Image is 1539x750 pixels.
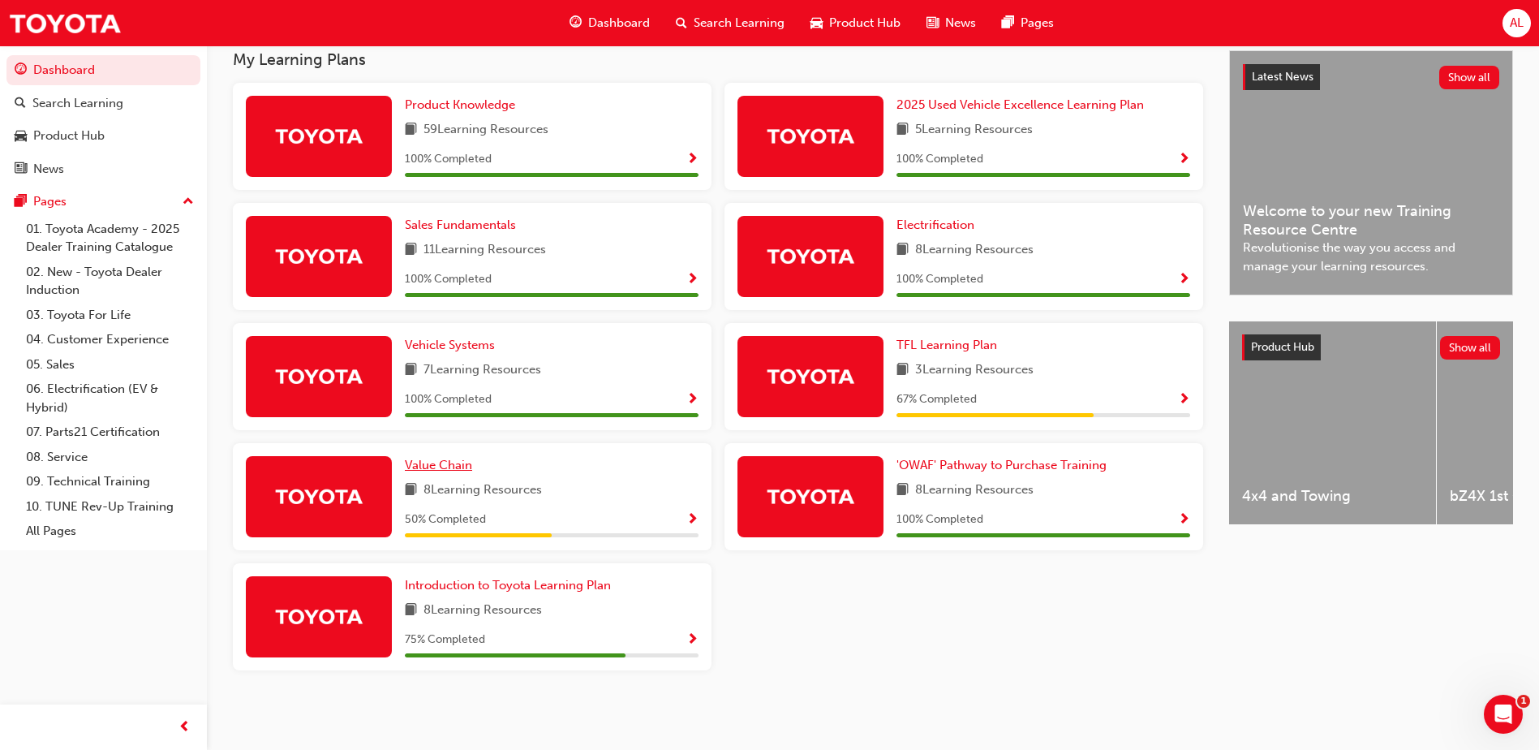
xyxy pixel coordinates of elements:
[6,52,200,187] button: DashboardSearch LearningProduct HubNews
[686,513,699,528] span: Show Progress
[405,390,492,409] span: 100 % Completed
[896,481,909,501] span: book-icon
[405,97,515,112] span: Product Knowledge
[19,352,200,377] a: 05. Sales
[896,96,1150,114] a: 2025 Used Vehicle Excellence Learning Plan
[6,187,200,217] button: Pages
[6,55,200,85] a: Dashboard
[405,336,501,355] a: Vehicle Systems
[274,242,363,270] img: Trak
[915,360,1034,381] span: 3 Learning Resources
[19,377,200,420] a: 06. Electrification (EV & Hybrid)
[33,192,67,211] div: Pages
[405,338,495,352] span: Vehicle Systems
[1242,487,1423,506] span: 4x4 and Towing
[19,494,200,519] a: 10. TUNE Rev-Up Training
[405,631,485,649] span: 75 % Completed
[405,270,492,289] span: 100 % Completed
[178,718,191,738] span: prev-icon
[915,481,1034,501] span: 8 Learning Resources
[233,50,1203,69] h3: My Learning Plans
[926,13,939,33] span: news-icon
[405,240,417,261] span: book-icon
[33,160,64,179] div: News
[1178,393,1190,407] span: Show Progress
[896,218,974,232] span: Electrification
[1243,239,1499,275] span: Revolutionise the way you access and manage your learning resources.
[896,216,981,235] a: Electrification
[896,150,983,169] span: 100 % Completed
[33,127,105,145] div: Product Hub
[1178,273,1190,287] span: Show Progress
[1510,14,1524,32] span: AL
[405,150,492,169] span: 100 % Completed
[1517,695,1530,708] span: 1
[915,240,1034,261] span: 8 Learning Resources
[405,511,486,529] span: 50 % Completed
[19,327,200,352] a: 04. Customer Experience
[1021,14,1054,32] span: Pages
[405,96,522,114] a: Product Knowledge
[15,162,27,177] span: news-icon
[766,242,855,270] img: Trak
[914,6,989,40] a: news-iconNews
[694,14,785,32] span: Search Learning
[1252,70,1313,84] span: Latest News
[1439,66,1500,89] button: Show all
[8,5,122,41] img: Trak
[663,6,797,40] a: search-iconSearch Learning
[6,121,200,151] a: Product Hub
[19,217,200,260] a: 01. Toyota Academy - 2025 Dealer Training Catalogue
[676,13,687,33] span: search-icon
[896,120,909,140] span: book-icon
[766,362,855,390] img: Trak
[686,269,699,290] button: Show Progress
[1502,9,1531,37] button: AL
[423,481,542,501] span: 8 Learning Resources
[19,420,200,445] a: 07. Parts21 Certification
[915,120,1033,140] span: 5 Learning Resources
[15,129,27,144] span: car-icon
[183,192,194,213] span: up-icon
[405,458,472,472] span: Value Chain
[1178,149,1190,170] button: Show Progress
[405,216,522,235] a: Sales Fundamentals
[1251,340,1314,354] span: Product Hub
[896,270,983,289] span: 100 % Completed
[405,360,417,381] span: book-icon
[810,13,823,33] span: car-icon
[557,6,663,40] a: guage-iconDashboard
[19,303,200,328] a: 03. Toyota For Life
[423,360,541,381] span: 7 Learning Resources
[686,149,699,170] button: Show Progress
[1243,64,1499,90] a: Latest NewsShow all
[896,338,997,352] span: TFL Learning Plan
[274,602,363,631] img: Trak
[405,456,479,475] a: Value Chain
[829,14,901,32] span: Product Hub
[1178,390,1190,410] button: Show Progress
[19,519,200,544] a: All Pages
[274,122,363,150] img: Trak
[405,481,417,501] span: book-icon
[19,445,200,470] a: 08. Service
[423,240,546,261] span: 11 Learning Resources
[686,390,699,410] button: Show Progress
[32,94,123,113] div: Search Learning
[274,362,363,390] img: Trak
[896,390,977,409] span: 67 % Completed
[686,633,699,648] span: Show Progress
[1178,269,1190,290] button: Show Progress
[15,195,27,209] span: pages-icon
[1440,336,1501,360] button: Show all
[1229,50,1513,295] a: Latest NewsShow allWelcome to your new Training Resource CentreRevolutionise the way you access a...
[896,97,1144,112] span: 2025 Used Vehicle Excellence Learning Plan
[686,510,699,530] button: Show Progress
[896,456,1113,475] a: 'OWAF' Pathway to Purchase Training
[19,260,200,303] a: 02. New - Toyota Dealer Induction
[19,469,200,494] a: 09. Technical Training
[405,576,617,595] a: Introduction to Toyota Learning Plan
[766,482,855,511] img: Trak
